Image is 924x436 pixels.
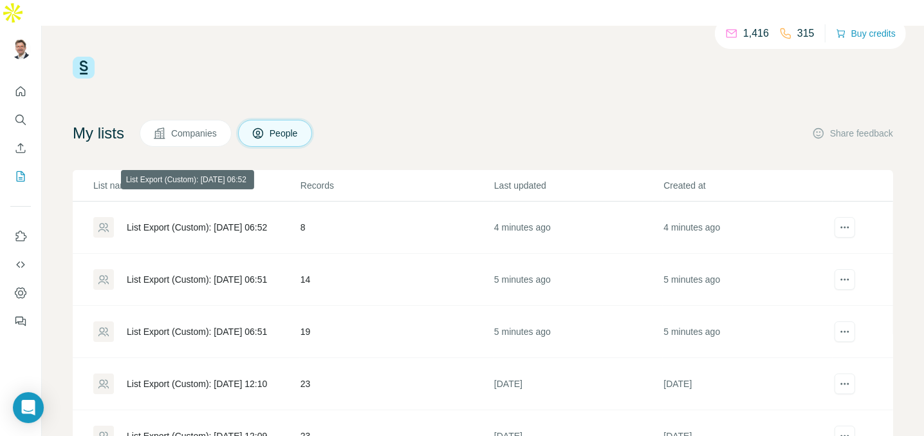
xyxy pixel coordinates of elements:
[663,358,832,410] td: [DATE]
[10,253,31,276] button: Use Surfe API
[127,377,267,390] div: List Export (Custom): [DATE] 12:10
[743,26,769,41] p: 1,416
[93,179,299,192] p: List name
[797,26,815,41] p: 315
[835,269,855,290] button: actions
[663,254,832,306] td: 5 minutes ago
[10,225,31,248] button: Use Surfe on LinkedIn
[494,179,662,192] p: Last updated
[300,254,494,306] td: 14
[10,80,31,103] button: Quick start
[494,202,663,254] td: 4 minutes ago
[663,306,832,358] td: 5 minutes ago
[73,57,95,79] img: Surfe Logo
[10,281,31,305] button: Dashboard
[13,392,44,423] div: Open Intercom Messenger
[300,306,494,358] td: 19
[10,310,31,333] button: Feedback
[835,217,855,238] button: actions
[127,273,267,286] div: List Export (Custom): [DATE] 06:51
[663,179,831,192] p: Created at
[300,358,494,410] td: 23
[10,39,31,59] img: Avatar
[10,165,31,188] button: My lists
[835,321,855,342] button: actions
[494,306,663,358] td: 5 minutes ago
[663,202,832,254] td: 4 minutes ago
[835,374,855,394] button: actions
[812,127,893,140] button: Share feedback
[270,127,299,140] span: People
[127,325,267,338] div: List Export (Custom): [DATE] 06:51
[836,24,896,43] button: Buy credits
[10,137,31,160] button: Enrich CSV
[10,108,31,131] button: Search
[73,123,124,144] h4: My lists
[494,254,663,306] td: 5 minutes ago
[300,179,493,192] p: Records
[300,202,494,254] td: 8
[127,221,267,234] div: List Export (Custom): [DATE] 06:52
[494,358,663,410] td: [DATE]
[171,127,218,140] span: Companies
